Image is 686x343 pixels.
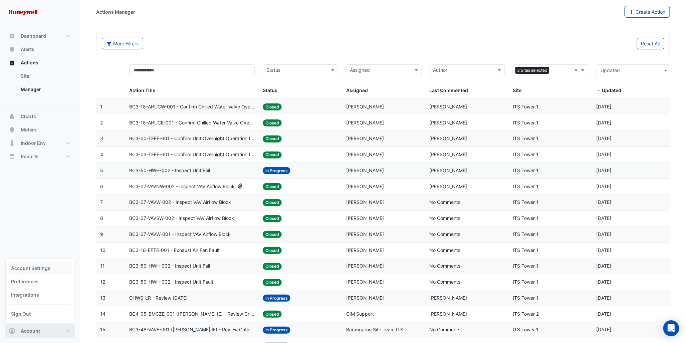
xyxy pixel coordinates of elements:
span: BC3-07-VAVSW-002 - Inspect VAV Airflow Block [129,215,234,222]
span: ITS Tower 1 [513,327,538,332]
span: ITS Tower 1 [513,247,538,253]
span: BC3-07-VAVW-002 - Inspect VAV Airflow Block [129,199,231,206]
span: 2025-08-25T10:28:29.921 [596,167,611,173]
span: ITS Tower 1 [513,263,538,269]
span: Closed [263,135,282,142]
span: [PERSON_NAME] [346,295,384,301]
span: Reports [21,153,39,160]
span: 2025-08-25T10:51:54.146 [596,151,611,157]
span: [PERSON_NAME] [346,135,384,141]
span: [PERSON_NAME] [346,215,384,221]
span: ITS Tower 1 [513,199,538,205]
button: Charts [5,110,75,123]
span: Status [263,87,277,93]
span: Account [21,328,40,334]
span: [PERSON_NAME] [346,151,384,157]
span: Closed [263,247,282,254]
span: [PERSON_NAME] [430,184,467,189]
span: BC3-07-VAVW-001 - Inspect VAV Airflow Block [129,231,231,238]
button: Alerts [5,43,75,56]
span: No Comments [430,247,461,253]
span: 2025-07-29T09:23:54.364 [596,311,611,317]
span: ITS Tower 2 [513,311,539,317]
span: BC3-07-VAVNW-002 - Inspect VAV Airflow Block [129,183,235,191]
button: Updated [596,64,672,76]
span: [PERSON_NAME] [346,184,384,189]
button: Create Action [625,6,670,18]
span: [PERSON_NAME] [346,104,384,109]
span: Updated [601,67,620,73]
div: Actions [5,69,75,99]
span: Charts [21,113,36,120]
a: Sign Out [8,307,72,321]
span: Closed [263,183,282,190]
span: Indoor Env [21,140,46,146]
span: [PERSON_NAME] [430,151,467,157]
span: Site [513,87,521,93]
span: Closed [263,215,282,222]
span: 14 [100,311,105,317]
span: 2 [100,120,103,125]
span: Assigned [346,87,368,93]
span: 2025-08-27T08:32:58.556 [596,104,611,109]
span: [PERSON_NAME] [430,104,467,109]
app-icon: Alerts [9,46,15,53]
span: 2025-07-28T10:03:46.239 [596,327,611,332]
span: 2025-08-19T17:24:11.541 [596,199,611,205]
span: Actions [21,59,38,66]
span: BC3-50-HWH-002 - Inspect Unit Fail [129,262,210,270]
span: ITS Tower 1 [513,120,538,125]
span: [PERSON_NAME] [346,167,384,173]
span: 8 [100,215,103,221]
span: 7 [100,199,103,205]
span: [PERSON_NAME] [346,279,384,285]
span: [PERSON_NAME] [346,231,384,237]
span: 9 [100,231,103,237]
span: Closed [263,231,282,238]
span: Closed [263,263,282,270]
span: BC3-50-HWH-002 - Inspect Unit Fault [129,278,213,286]
span: In Progress [263,167,290,174]
a: Account Settings [8,262,72,275]
span: 5 [100,167,103,173]
span: BC3-18-EFTE-001 - Exhaust Air Fan Fault [129,247,220,254]
span: CIM Support [346,311,374,317]
app-icon: Dashboard [9,33,15,39]
span: 2025-08-12T11:57:46.562 [596,295,611,301]
span: ITS Tower 1 [513,279,538,285]
span: [PERSON_NAME] [430,311,467,317]
span: Alerts [21,46,34,53]
span: Action Title [129,87,155,93]
span: ITS Tower 1 [513,167,538,173]
span: Closed [263,279,282,286]
span: Updated [602,87,621,93]
div: Actions Manager [96,8,135,15]
span: 3 Sites selected [515,67,549,74]
span: 1 [100,104,102,109]
span: [PERSON_NAME] [430,167,467,173]
span: 2025-08-19T17:24:02.893 [596,215,611,221]
span: 2025-08-19T17:21:45.076 [596,279,611,285]
span: [PERSON_NAME] [430,135,467,141]
span: In Progress [263,295,290,302]
span: [PERSON_NAME] [346,263,384,269]
app-icon: Reports [9,153,15,160]
span: Last Commented [430,87,468,93]
span: No Comments [430,327,461,332]
a: Integrations [8,288,72,302]
a: Manager [15,83,75,96]
div: Account [5,259,75,324]
span: 12 [100,279,105,285]
span: ITS Tower 1 [513,231,538,237]
span: 15 [100,327,105,332]
span: [PERSON_NAME] [430,295,467,301]
button: Reset All [637,38,664,49]
app-icon: Charts [9,113,15,120]
span: ITS Tower 1 [513,184,538,189]
span: 2025-08-25T10:57:17.773 [596,135,611,141]
span: 3 [100,135,103,141]
span: 6 [100,184,103,189]
span: BC3-18-AHUCE-001 - Confirm Chilled Water Valve Override Closed [129,119,255,127]
span: BC3-18-AHUCW-001 - Confirm Chilled Water Valve Override Closed [129,103,255,111]
span: BC3-48-VAVE-001 ([PERSON_NAME] IE) - Review Critical Sensor Outside Range [129,326,255,334]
